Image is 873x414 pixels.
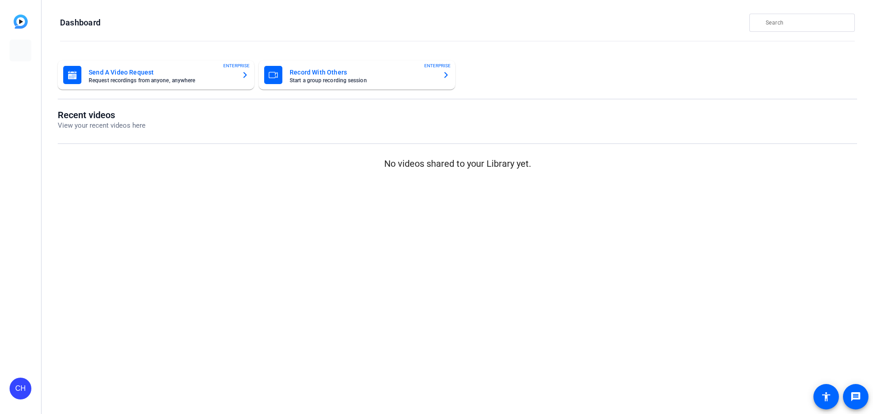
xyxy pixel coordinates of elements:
mat-card-title: Send A Video Request [89,67,234,78]
span: ENTERPRISE [223,62,250,69]
button: Record With OthersStart a group recording sessionENTERPRISE [259,60,455,90]
h1: Dashboard [60,17,100,28]
mat-icon: accessibility [821,391,832,402]
h1: Recent videos [58,110,145,120]
img: blue-gradient.svg [14,15,28,29]
mat-card-subtitle: Start a group recording session [290,78,435,83]
p: View your recent videos here [58,120,145,131]
mat-card-subtitle: Request recordings from anyone, anywhere [89,78,234,83]
span: ENTERPRISE [424,62,451,69]
mat-card-title: Record With Others [290,67,435,78]
input: Search [766,17,848,28]
div: CH [10,378,31,399]
mat-icon: message [850,391,861,402]
button: Send A Video RequestRequest recordings from anyone, anywhereENTERPRISE [58,60,254,90]
p: No videos shared to your Library yet. [58,157,857,170]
